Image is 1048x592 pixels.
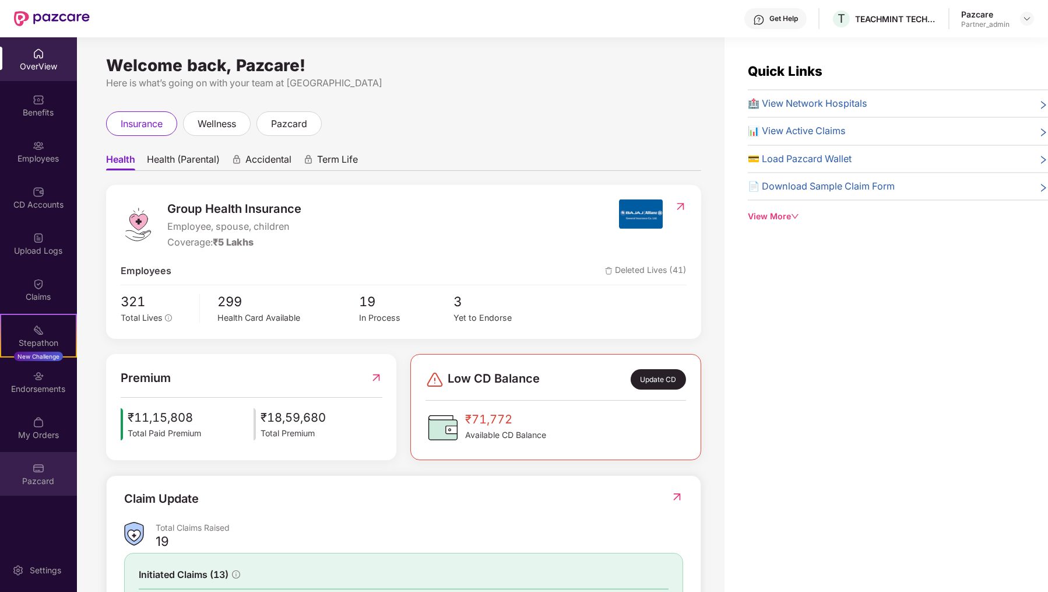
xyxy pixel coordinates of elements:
img: svg+xml;base64,PHN2ZyBpZD0iQ0RfQWNjb3VudHMiIGRhdGEtbmFtZT0iQ0QgQWNjb3VudHMiIHhtbG5zPSJodHRwOi8vd3... [33,186,44,198]
div: Partner_admin [961,20,1010,29]
div: Pazcare [961,9,1010,20]
div: In Process [359,311,453,324]
span: 💳 Load Pazcard Wallet [748,152,852,166]
img: deleteIcon [605,267,613,275]
span: 299 [217,291,359,311]
div: Get Help [769,14,798,23]
span: right [1039,126,1048,138]
img: insurerIcon [619,199,663,229]
div: animation [231,155,242,165]
img: logo [121,207,156,242]
span: Employees [121,264,171,278]
img: RedirectIcon [370,369,382,387]
img: New Pazcare Logo [14,11,90,26]
span: Health (Parental) [147,153,220,170]
span: Quick Links [748,63,822,79]
img: icon [254,408,256,440]
span: 321 [121,291,191,311]
img: svg+xml;base64,PHN2ZyBpZD0iTXlfT3JkZXJzIiBkYXRhLW5hbWU9Ik15IE9yZGVycyIgeG1sbnM9Imh0dHA6Ly93d3cudz... [33,416,44,428]
img: RedirectIcon [674,201,687,212]
img: icon [121,408,123,440]
span: Total Paid Premium [128,427,201,440]
span: ₹18,59,680 [261,408,326,427]
img: svg+xml;base64,PHN2ZyBpZD0iSG9tZSIgeG1sbnM9Imh0dHA6Ly93d3cudzMub3JnLzIwMDAvc3ZnIiB3aWR0aD0iMjAiIG... [33,48,44,59]
span: Low CD Balance [448,369,540,390]
span: Initiated Claims (13) [139,568,228,582]
div: Welcome back, Pazcare! [106,61,701,70]
div: animation [303,155,314,165]
span: Total Lives [121,313,163,323]
span: 🏥 View Network Hospitals [748,96,867,111]
span: 19 [359,291,453,311]
span: right [1039,99,1048,111]
img: CDBalanceIcon [425,410,460,445]
img: ClaimsSummaryIcon [124,522,144,546]
span: info-circle [165,314,172,321]
span: pazcard [271,117,307,131]
img: svg+xml;base64,PHN2ZyBpZD0iQmVuZWZpdHMiIHhtbG5zPSJodHRwOi8vd3d3LnczLm9yZy8yMDAwL3N2ZyIgd2lkdGg9Ij... [33,94,44,106]
span: wellness [198,117,236,131]
span: 📊 View Active Claims [748,124,846,138]
span: Available CD Balance [465,429,546,442]
div: 19 [156,533,169,549]
img: svg+xml;base64,PHN2ZyBpZD0iRGFuZ2VyLTMyeDMyIiB4bWxucz0iaHR0cDovL3d3dy53My5vcmcvMjAwMC9zdmciIHdpZH... [425,370,444,389]
span: right [1039,181,1048,194]
div: TEACHMINT TECHNOLOGIES PRIVATE LIMITED [855,13,937,24]
div: New Challenge [14,352,63,361]
div: Health Card Available [217,311,359,324]
div: Here is what’s going on with your team at [GEOGRAPHIC_DATA] [106,76,701,90]
span: Term Life [317,153,358,170]
img: svg+xml;base64,PHN2ZyBpZD0iVXBsb2FkX0xvZ3MiIGRhdGEtbmFtZT0iVXBsb2FkIExvZ3MiIHhtbG5zPSJodHRwOi8vd3... [33,232,44,244]
span: info-circle [232,570,240,579]
div: Total Claims Raised [156,522,683,533]
span: Deleted Lives (41) [605,264,687,278]
span: Premium [121,369,171,387]
img: svg+xml;base64,PHN2ZyBpZD0iSGVscC0zMngzMiIgeG1sbnM9Imh0dHA6Ly93d3cudzMub3JnLzIwMDAvc3ZnIiB3aWR0aD... [753,14,765,26]
div: Settings [26,565,65,576]
img: svg+xml;base64,PHN2ZyB4bWxucz0iaHR0cDovL3d3dy53My5vcmcvMjAwMC9zdmciIHdpZHRoPSIyMSIgaGVpZ2h0PSIyMC... [33,324,44,336]
span: ₹11,15,808 [128,408,201,427]
img: svg+xml;base64,PHN2ZyBpZD0iU2V0dGluZy0yMHgyMCIgeG1sbnM9Imh0dHA6Ly93d3cudzMub3JnLzIwMDAvc3ZnIiB3aW... [12,565,24,576]
span: Health [106,153,135,170]
img: svg+xml;base64,PHN2ZyBpZD0iRHJvcGRvd24tMzJ4MzIiIHhtbG5zPSJodHRwOi8vd3d3LnczLm9yZy8yMDAwL3N2ZyIgd2... [1022,14,1032,23]
img: svg+xml;base64,PHN2ZyBpZD0iRW5kb3JzZW1lbnRzIiB4bWxucz0iaHR0cDovL3d3dy53My5vcmcvMjAwMC9zdmciIHdpZH... [33,370,44,382]
span: ₹5 Lakhs [213,236,254,248]
span: right [1039,154,1048,166]
span: 📄 Download Sample Claim Form [748,179,895,194]
img: svg+xml;base64,PHN2ZyBpZD0iRW1wbG95ZWVzIiB4bWxucz0iaHR0cDovL3d3dy53My5vcmcvMjAwMC9zdmciIHdpZHRoPS... [33,140,44,152]
div: View More [748,210,1048,223]
div: Coverage: [167,235,301,250]
span: 3 [453,291,548,311]
span: Group Health Insurance [167,199,301,218]
div: Claim Update [124,490,199,508]
span: ₹71,772 [465,410,546,429]
span: Employee, spouse, children [167,219,301,234]
span: down [791,212,799,220]
img: svg+xml;base64,PHN2ZyBpZD0iQ2xhaW0iIHhtbG5zPSJodHRwOi8vd3d3LnczLm9yZy8yMDAwL3N2ZyIgd2lkdGg9IjIwIi... [33,278,44,290]
span: T [838,12,845,26]
span: Accidental [245,153,291,170]
div: Yet to Endorse [453,311,548,324]
span: insurance [121,117,163,131]
span: Total Premium [261,427,326,440]
img: RedirectIcon [671,491,683,503]
div: Stepathon [1,337,76,349]
img: svg+xml;base64,PHN2ZyBpZD0iUGF6Y2FyZCIgeG1sbnM9Imh0dHA6Ly93d3cudzMub3JnLzIwMDAvc3ZnIiB3aWR0aD0iMj... [33,463,44,474]
div: Update CD [631,369,686,390]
